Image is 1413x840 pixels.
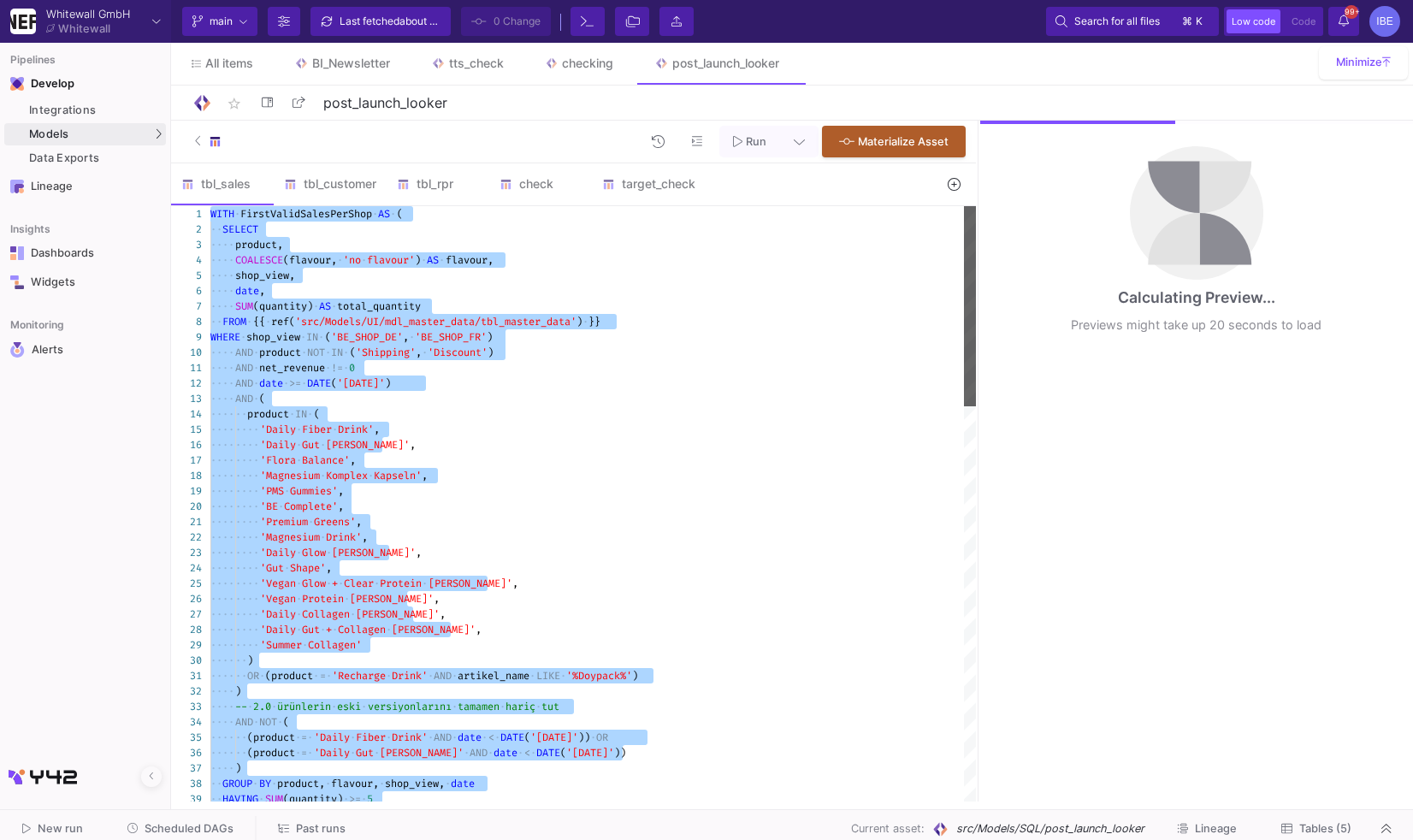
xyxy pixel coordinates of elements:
[421,252,427,268] span: ·
[253,360,259,376] span: ·
[171,391,202,406] div: 13
[343,345,349,360] span: ·
[283,253,337,267] span: (flavour,
[1130,146,1263,280] img: loading.svg
[602,178,615,191] img: SQL-Model type child icon
[338,500,344,513] span: ,
[4,240,166,267] a: Navigation iconDashboards
[171,514,202,529] div: 21
[210,560,235,576] span: ····
[222,315,246,328] span: FROM
[234,206,240,222] span: ·
[428,346,488,359] span: 'Discount'
[171,406,202,422] div: 14
[210,252,235,268] span: ····
[343,360,349,376] span: ·
[403,330,409,344] span: ,
[171,329,202,345] div: 9
[1118,287,1275,309] div: Calculating Preview...
[210,222,222,237] span: ··
[32,342,143,358] div: Alerts
[302,577,326,590] span: Glow
[562,56,613,70] div: checking
[253,345,259,360] span: ·
[235,576,260,591] span: ····
[434,592,440,606] span: ,
[29,127,69,141] span: Models
[302,423,332,436] span: Fiber
[338,484,344,498] span: ,
[326,561,332,575] span: ,
[171,252,202,268] div: 4
[210,545,235,560] span: ····
[235,560,260,576] span: ····
[235,483,260,499] span: ····
[224,93,245,114] mat-icon: star_border
[284,178,297,191] img: SQL-Model type child icon
[222,222,258,236] span: SELECT
[296,453,302,468] span: ·
[576,315,582,328] span: )
[246,330,300,344] span: shop_view
[1074,9,1160,34] span: Search for all files
[4,70,166,98] mat-expansion-panel-header: Navigation iconDevelop
[171,576,202,591] div: 25
[446,253,494,267] span: flavour,
[253,391,259,406] span: ·
[171,437,202,453] div: 16
[10,342,25,358] img: Navigation icon
[356,346,416,359] span: 'Shipping'
[4,147,166,169] a: Data Exports
[210,314,222,329] span: ··
[350,453,356,467] span: ,
[1227,9,1280,33] button: Low code
[429,577,512,590] span: [PERSON_NAME]'
[1286,9,1321,33] button: Code
[367,253,415,267] span: flavour'
[283,376,289,391] span: ·
[337,252,343,268] span: ·
[654,56,669,71] img: Tab icon
[344,577,374,590] span: Clear
[415,253,421,267] span: )
[171,499,202,514] div: 20
[235,361,253,375] span: AND
[210,453,235,468] span: ····
[259,376,283,390] span: date
[312,56,390,70] div: BI_Newsletter
[296,437,302,453] span: ·
[210,391,235,406] span: ····
[29,151,162,165] div: Data Exports
[500,177,582,191] div: check
[31,77,56,91] div: Develop
[171,283,202,299] div: 6
[300,329,306,345] span: ·
[182,7,257,36] button: main
[31,246,142,260] div: Dashboards
[171,422,202,437] div: 15
[325,330,331,344] span: (
[235,529,260,545] span: ····
[1345,5,1358,19] span: 99+
[260,577,296,590] span: 'Vegan
[1292,15,1315,27] span: Code
[296,822,346,835] span: Past runs
[260,469,320,482] span: 'Magnesium
[209,135,222,148] img: SQL-Model type child icon
[332,577,338,590] span: +
[253,376,259,391] span: ·
[397,207,403,221] span: (
[31,275,142,289] div: Widgets
[235,545,260,560] span: ····
[235,437,260,453] span: ····
[356,515,362,529] span: ,
[181,177,263,191] div: tbl_sales
[320,468,326,483] span: ·
[210,9,233,34] span: main
[500,178,512,191] img: SQL-Model type child icon
[4,99,166,121] a: Integrations
[10,9,36,34] img: YZ4Yr8zUCx6JYM5gIgaTIQYeTXdcwQjnYC8iZtTV.png
[340,9,442,34] div: Last fetched
[210,483,235,499] span: ····
[719,126,780,157] button: Run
